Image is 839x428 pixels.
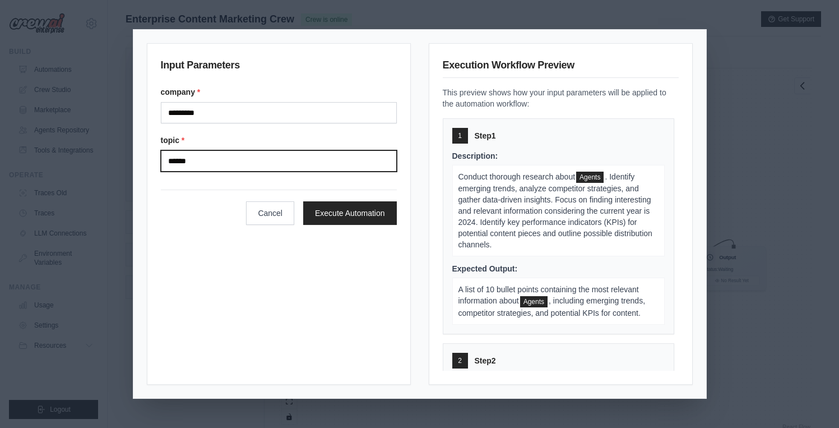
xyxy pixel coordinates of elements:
[161,86,397,98] label: company
[246,201,294,225] button: Cancel
[161,135,397,146] label: topic
[576,172,604,183] span: topic
[443,87,679,109] p: This preview shows how your input parameters will be applied to the automation workflow:
[458,285,639,305] span: A list of 10 bullet points containing the most relevant information about
[161,57,397,77] h3: Input Parameters
[458,131,462,140] span: 1
[443,57,679,78] h3: Execution Workflow Preview
[452,151,498,160] span: Description:
[520,296,548,307] span: topic
[475,355,496,366] span: Step 2
[458,172,652,249] span: . Identify emerging trends, analyze competitor strategies, and gather data-driven insights. Focus...
[303,201,397,225] button: Execute Automation
[783,374,839,428] iframe: Chat Widget
[458,296,646,317] span: , including emerging trends, competitor strategies, and potential KPIs for content.
[458,172,576,181] span: Conduct thorough research about
[458,356,462,365] span: 2
[475,130,496,141] span: Step 1
[452,264,518,273] span: Expected Output:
